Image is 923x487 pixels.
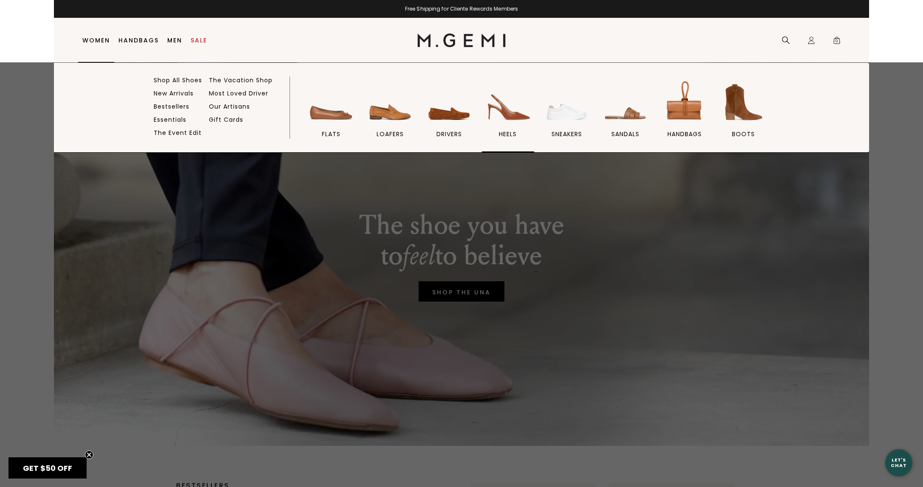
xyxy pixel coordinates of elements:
span: GET $50 OFF [23,463,72,473]
span: flats [322,130,340,138]
span: handbags [667,130,702,138]
img: BOOTS [720,78,767,126]
span: BOOTS [732,130,755,138]
img: loafers [366,78,414,126]
img: handbags [661,78,708,126]
a: sandals [599,78,652,152]
span: sandals [611,130,639,138]
a: Bestsellers [154,103,189,110]
span: heels [499,130,517,138]
div: GET $50 OFFClose teaser [8,457,87,479]
span: sneakers [552,130,582,138]
img: sneakers [543,78,591,126]
img: heels [484,78,532,126]
span: 0 [833,38,841,46]
button: Close teaser [85,451,93,459]
a: Women [82,37,110,44]
span: loafers [377,130,404,138]
a: Shop All Shoes [154,76,202,84]
img: M.Gemi [417,34,506,47]
a: heels [482,78,534,152]
a: flats [305,78,357,152]
div: Free Shipping for Cliente Rewards Members [54,6,869,12]
a: Handbags [118,37,159,44]
img: sandals [602,78,649,126]
a: Gift Cards [209,116,243,123]
a: BOOTS [717,78,769,152]
img: flats [307,78,355,126]
a: The Event Edit [154,129,202,137]
a: New Arrivals [154,90,194,97]
a: Sale [191,37,207,44]
a: Men [167,37,182,44]
span: drivers [436,130,462,138]
img: drivers [425,78,473,126]
a: Most Loved Driver [209,90,268,97]
a: handbags [658,78,711,152]
a: drivers [423,78,475,152]
a: loafers [364,78,416,152]
a: Essentials [154,116,186,123]
a: sneakers [541,78,593,152]
div: Let's Chat [885,457,912,468]
a: Our Artisans [209,103,250,110]
a: The Vacation Shop [209,76,273,84]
